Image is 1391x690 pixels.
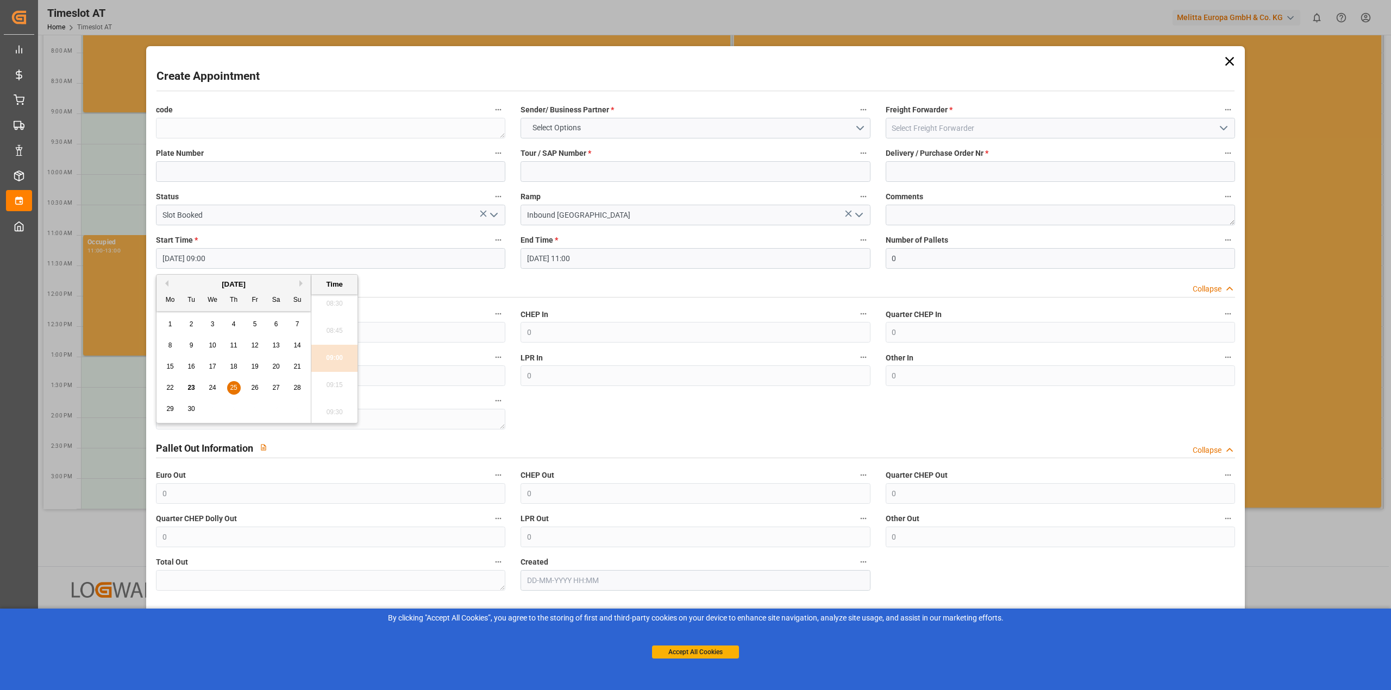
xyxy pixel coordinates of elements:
div: Collapse [1193,445,1221,456]
div: Th [227,294,241,307]
div: Choose Sunday, September 28th, 2025 [291,381,304,395]
button: Number of Pallets [1221,233,1235,247]
button: open menu [1214,120,1231,137]
button: open menu [850,207,866,224]
h2: Pallet Out Information [156,441,253,455]
div: Time [314,279,355,290]
div: By clicking "Accept All Cookies”, you agree to the storing of first and third-party cookies on yo... [8,612,1383,624]
button: View description [253,437,274,458]
button: Sender/ Business Partner * [856,103,870,117]
button: Euro Out [491,468,505,482]
div: Choose Saturday, September 27th, 2025 [270,381,283,395]
div: Choose Monday, September 1st, 2025 [164,318,177,331]
div: Choose Tuesday, September 30th, 2025 [185,402,198,416]
div: Choose Sunday, September 7th, 2025 [291,318,304,331]
span: End Time [521,235,558,246]
span: 26 [251,384,258,391]
span: Delivery / Purchase Order Nr [886,148,988,159]
span: CHEP Out [521,470,554,481]
div: Su [291,294,304,307]
div: Choose Saturday, September 13th, 2025 [270,339,283,352]
span: Status [156,191,179,202]
button: Euro In [491,307,505,321]
span: 13 [272,341,279,349]
span: 25 [230,384,237,391]
div: Collapse [1193,283,1221,295]
button: Comments [1221,189,1235,204]
div: Choose Monday, September 15th, 2025 [164,360,177,374]
div: Choose Monday, September 8th, 2025 [164,339,177,352]
span: LPR Out [521,513,549,524]
button: Total Out [491,555,505,569]
button: Other Out [1221,511,1235,526]
div: Choose Tuesday, September 23rd, 2025 [185,381,198,395]
button: Quarter CHEP Dolly Out [491,511,505,526]
span: 18 [230,363,237,370]
button: Created [856,555,870,569]
button: Tour / SAP Number * [856,146,870,160]
span: 14 [293,341,300,349]
span: 24 [209,384,216,391]
span: Euro Out [156,470,186,481]
div: Choose Wednesday, September 3rd, 2025 [206,318,220,331]
span: Start Time [156,235,198,246]
span: 9 [190,341,193,349]
span: 10 [209,341,216,349]
button: open menu [521,118,870,138]
span: 12 [251,341,258,349]
span: Quarter CHEP In [886,309,942,320]
input: Type to search/select [521,205,870,225]
span: CHEP In [521,309,548,320]
span: Freight Forwarder [886,104,953,116]
span: Quarter CHEP Dolly Out [156,513,237,524]
span: Total Out [156,556,188,568]
span: Ramp [521,191,541,202]
span: 19 [251,363,258,370]
span: 29 [166,405,173,413]
button: Quarter CHEP In [1221,307,1235,321]
div: Choose Wednesday, September 17th, 2025 [206,360,220,374]
span: 1 [168,320,172,328]
span: Comments [886,191,923,202]
span: 6 [274,320,278,328]
button: code [491,103,505,117]
span: 23 [187,384,195,391]
span: Plate Number [156,148,204,159]
span: 4 [232,320,236,328]
input: DD-MM-YYYY HH:MM [521,248,870,269]
span: Other In [886,352,913,364]
button: Total In [491,394,505,408]
span: 11 [230,341,237,349]
span: Created [521,556,548,568]
input: DD-MM-YYYY HH:MM [156,248,505,269]
span: 30 [187,405,195,413]
div: Choose Friday, September 5th, 2025 [248,318,262,331]
div: Choose Tuesday, September 9th, 2025 [185,339,198,352]
button: Previous Month [162,280,168,287]
span: Sender/ Business Partner [521,104,614,116]
span: code [156,104,173,116]
div: Choose Tuesday, September 2nd, 2025 [185,318,198,331]
span: 16 [187,363,195,370]
button: Quarter CHEP Out [1221,468,1235,482]
div: Choose Monday, September 22nd, 2025 [164,381,177,395]
div: Choose Thursday, September 25th, 2025 [227,381,241,395]
div: Choose Saturday, September 6th, 2025 [270,318,283,331]
span: 28 [293,384,300,391]
div: Choose Thursday, September 11th, 2025 [227,339,241,352]
button: End Time * [856,233,870,247]
span: 5 [253,320,257,328]
span: Quarter CHEP Out [886,470,948,481]
span: 7 [296,320,299,328]
button: Ramp [856,189,870,204]
div: Choose Tuesday, September 16th, 2025 [185,360,198,374]
span: Select Options [527,122,586,134]
div: Fr [248,294,262,307]
div: Choose Friday, September 19th, 2025 [248,360,262,374]
span: 20 [272,363,279,370]
span: Number of Pallets [886,235,948,246]
button: Accept All Cookies [652,645,739,659]
button: LPR Out [856,511,870,526]
button: Status [491,189,505,204]
button: open menu [485,207,502,224]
